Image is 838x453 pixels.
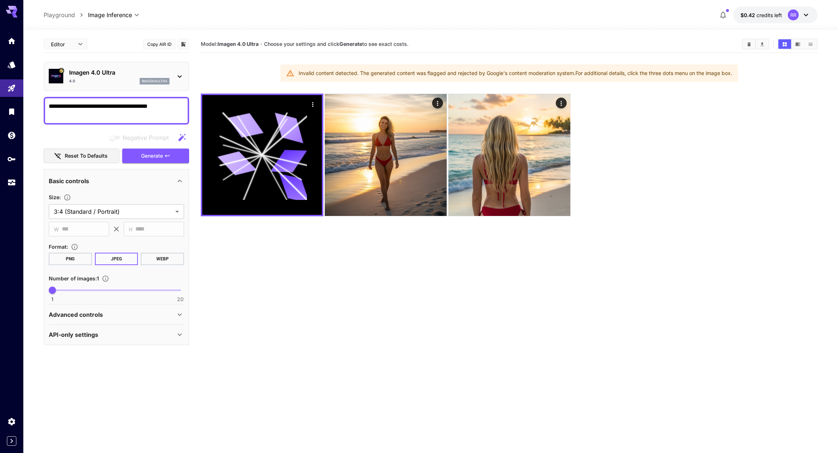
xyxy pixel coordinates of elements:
[7,436,16,446] button: Expand sidebar
[58,68,64,74] button: Certified Model – Vetted for best performance and includes a commercial license.
[49,310,103,319] p: Advanced controls
[555,98,566,109] div: Actions
[778,39,818,50] div: Show images in grid viewShow images in video viewShow images in list view
[141,253,184,265] button: WEBP
[757,12,782,18] span: credits left
[49,275,99,281] span: Number of images : 1
[49,326,184,343] div: API-only settings
[54,225,59,233] span: W
[448,94,570,216] img: 9k=
[733,7,818,23] button: $0.42195RR
[7,417,16,426] div: Settings
[804,39,817,49] button: Show images in list view
[177,296,184,303] span: 20
[7,36,16,46] div: Home
[49,306,184,323] div: Advanced controls
[218,41,259,47] b: Imagen 4.0 Ultra
[788,9,799,20] div: RR
[325,94,447,216] img: 9k=
[88,11,132,19] span: Image Inference
[143,39,176,50] button: Copy AIR ID
[49,244,68,250] span: Format :
[7,58,16,67] div: Models
[141,151,163,161] span: Generate
[432,98,443,109] div: Actions
[299,67,732,80] div: Invalid content detected. The generated content was flagged and rejected by Google's content mode...
[108,133,175,142] span: Negative prompts are not compatible with the selected model.
[49,172,184,190] div: Basic controls
[741,11,782,19] div: $0.42195
[44,11,88,19] nav: breadcrumb
[7,129,16,138] div: Wallet
[123,133,169,142] span: Negative Prompt
[49,65,184,87] div: Certified Model – Vetted for best performance and includes a commercial license.Imagen 4.0 Ultra4...
[180,40,187,48] button: Add to library
[61,194,74,201] button: Adjust the dimensions of the generated image by specifying its width and height in pixels, or sel...
[49,177,89,185] p: Basic controls
[339,41,362,47] b: Generate
[54,207,172,216] span: 3:4 (Standard / Portrait)
[51,40,73,48] span: Editor
[778,39,791,49] button: Show images in grid view
[69,68,169,77] p: Imagen 4.0 Ultra
[7,176,16,185] div: Usage
[743,39,755,49] button: Clear Images
[741,12,757,18] span: $0.42
[307,99,318,110] div: Actions
[44,11,75,19] a: Playground
[49,194,61,200] span: Size :
[95,253,138,265] button: JPEG
[51,296,53,303] span: 1
[142,79,167,84] p: imagen4ultra
[791,39,804,49] button: Show images in video view
[201,41,259,47] span: Model:
[260,40,262,48] p: ·
[7,105,16,114] div: Library
[756,39,769,49] button: Download All
[69,78,75,84] p: 4.0
[7,152,16,161] div: API Keys
[129,225,132,233] span: H
[264,41,408,47] span: Choose your settings and click to see exact costs.
[99,275,112,282] button: Specify how many images to generate in a single request. Each image generation will be charged se...
[68,243,81,251] button: Choose the file format for the output image.
[49,330,98,339] p: API-only settings
[122,149,189,164] button: Generate
[7,81,16,90] div: Playground
[742,39,769,50] div: Clear ImagesDownload All
[49,253,92,265] button: PNG
[44,149,119,164] button: Reset to defaults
